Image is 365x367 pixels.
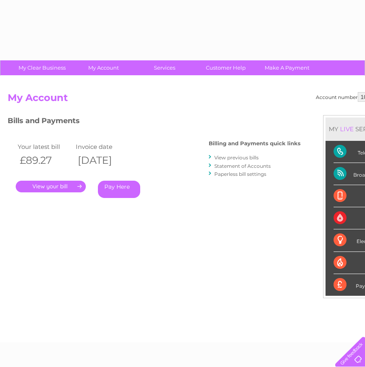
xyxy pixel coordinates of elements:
td: Your latest bill [16,141,74,152]
a: Customer Help [193,60,259,75]
a: . [16,181,86,192]
a: Pay Here [98,181,140,198]
a: My Account [70,60,137,75]
td: Invoice date [74,141,132,152]
a: Paperless bill settings [214,171,266,177]
a: View previous bills [214,155,259,161]
th: [DATE] [74,152,132,169]
a: Services [131,60,198,75]
h3: Bills and Payments [8,115,301,129]
div: LIVE [338,125,355,133]
a: My Clear Business [9,60,75,75]
a: Make A Payment [254,60,320,75]
h4: Billing and Payments quick links [209,140,301,146]
th: £89.27 [16,152,74,169]
a: Statement of Accounts [214,163,271,169]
